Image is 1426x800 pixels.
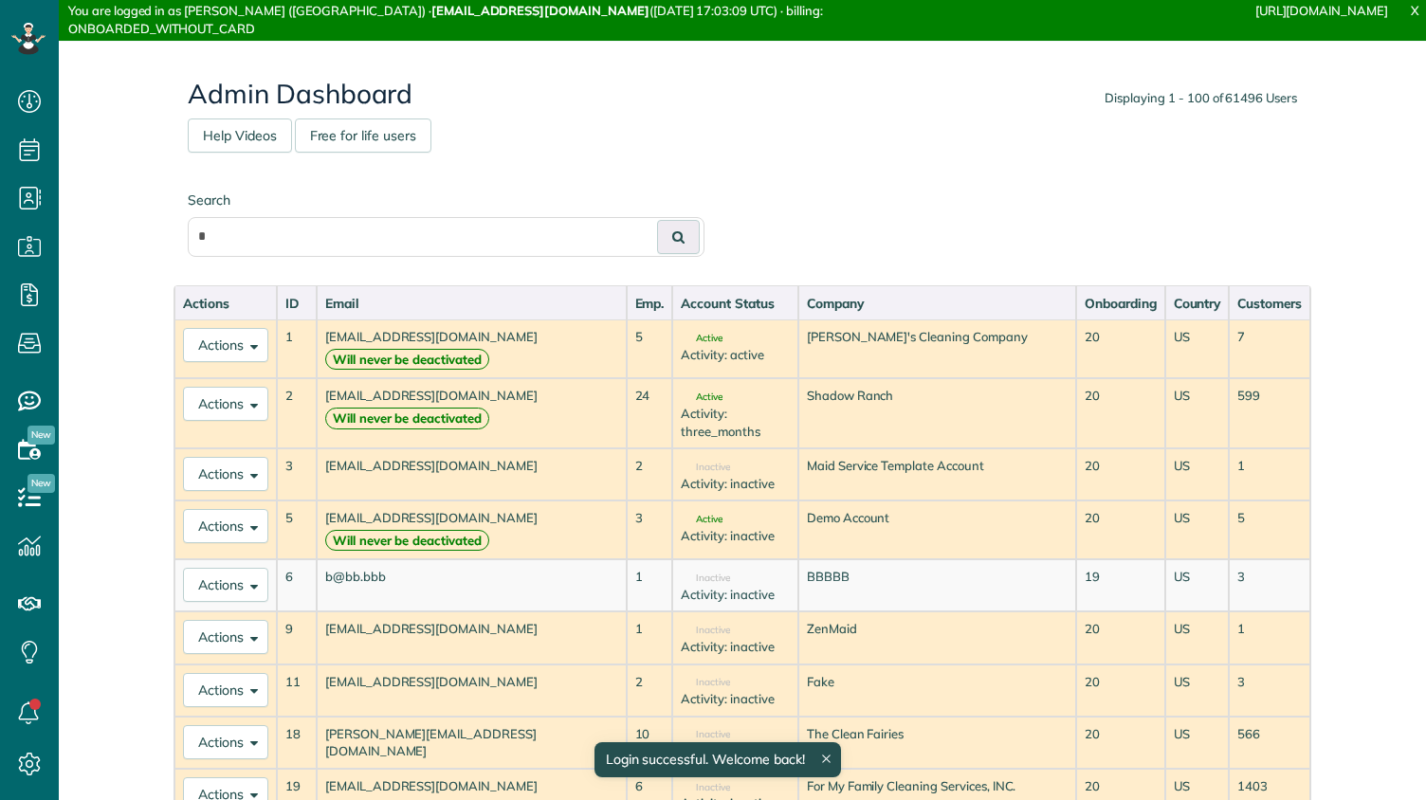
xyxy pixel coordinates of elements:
div: Activity: inactive [681,638,789,656]
td: Shadow Ranch [798,378,1076,448]
td: The Clean Fairies [798,717,1076,769]
div: Activity: inactive [681,690,789,708]
button: Actions [183,457,268,491]
button: Actions [183,673,268,707]
td: 6 [277,559,317,611]
div: ID [285,294,308,313]
td: [EMAIL_ADDRESS][DOMAIN_NAME] [317,319,627,378]
td: b@bb.bbb [317,559,627,611]
strong: Will never be deactivated [325,530,489,552]
td: BBBBB [798,559,1076,611]
td: 3 [1229,559,1310,611]
span: Active [681,334,722,343]
td: US [1165,319,1230,378]
td: 20 [1076,664,1165,717]
td: 20 [1076,500,1165,559]
td: US [1165,500,1230,559]
td: [EMAIL_ADDRESS][DOMAIN_NAME] [317,664,627,717]
div: Activity: inactive [681,586,789,604]
td: [EMAIL_ADDRESS][DOMAIN_NAME] [317,448,627,500]
div: Country [1174,294,1221,313]
td: 24 [627,378,673,448]
div: Activity: three_months [681,405,789,440]
div: Actions [183,294,268,313]
div: Login successful. Welcome back! [594,742,840,777]
span: Inactive [681,730,730,739]
span: New [27,426,55,445]
div: Account Status [681,294,789,313]
span: Active [681,392,722,402]
a: Help Videos [188,118,292,153]
div: Email [325,294,618,313]
div: Onboarding [1085,294,1157,313]
td: 1 [627,611,673,664]
td: Fake [798,664,1076,717]
button: Actions [183,568,268,602]
td: 1 [1229,611,1310,664]
td: 7 [1229,319,1310,378]
td: 10 [627,717,673,769]
td: US [1165,559,1230,611]
button: Actions [183,328,268,362]
button: Actions [183,620,268,654]
div: Displaying 1 - 100 of 61496 Users [1105,89,1297,107]
div: Customers [1237,294,1302,313]
td: 3 [627,500,673,559]
td: Demo Account [798,500,1076,559]
td: US [1165,717,1230,769]
td: 9 [277,611,317,664]
strong: [EMAIL_ADDRESS][DOMAIN_NAME] [431,3,649,18]
span: New [27,474,55,493]
td: Maid Service Template Account [798,448,1076,500]
td: 566 [1229,717,1310,769]
a: Free for life users [295,118,431,153]
span: Inactive [681,463,730,472]
a: [URL][DOMAIN_NAME] [1255,3,1388,18]
td: [PERSON_NAME][EMAIL_ADDRESS][DOMAIN_NAME] [317,717,627,769]
td: 2 [627,448,673,500]
td: 20 [1076,448,1165,500]
td: ZenMaid [798,611,1076,664]
div: Emp. [635,294,665,313]
div: Activity: active [681,346,789,364]
td: US [1165,448,1230,500]
button: Actions [183,387,268,421]
span: Active [681,515,722,524]
td: [PERSON_NAME]'s Cleaning Company [798,319,1076,378]
span: Inactive [681,678,730,687]
td: US [1165,664,1230,717]
h2: Admin Dashboard [188,80,1297,109]
button: Actions [183,509,268,543]
td: 18 [277,717,317,769]
div: Company [807,294,1068,313]
td: 20 [1076,378,1165,448]
button: Actions [183,725,268,759]
td: 1 [277,319,317,378]
td: 2 [277,378,317,448]
td: 20 [1076,717,1165,769]
strong: Will never be deactivated [325,349,489,371]
span: Inactive [681,626,730,635]
td: [EMAIL_ADDRESS][DOMAIN_NAME] [317,611,627,664]
td: 5 [1229,500,1310,559]
td: 3 [1229,664,1310,717]
span: Inactive [681,783,730,792]
span: Inactive [681,573,730,583]
td: 19 [1076,559,1165,611]
td: [EMAIL_ADDRESS][DOMAIN_NAME] [317,500,627,559]
label: Search [188,191,704,209]
td: 20 [1076,611,1165,664]
td: 11 [277,664,317,717]
div: Activity: inactive [681,475,789,493]
td: 2 [627,664,673,717]
td: 1 [627,559,673,611]
td: 5 [277,500,317,559]
td: 5 [627,319,673,378]
td: 1 [1229,448,1310,500]
td: 20 [1076,319,1165,378]
div: Activity: inactive [681,527,789,545]
td: [EMAIL_ADDRESS][DOMAIN_NAME] [317,378,627,448]
td: US [1165,378,1230,448]
strong: Will never be deactivated [325,408,489,429]
td: 599 [1229,378,1310,448]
